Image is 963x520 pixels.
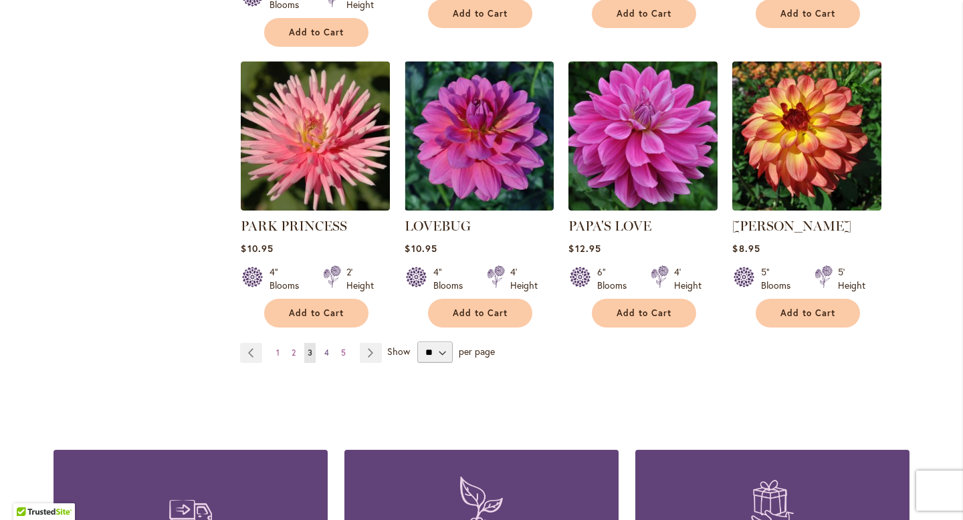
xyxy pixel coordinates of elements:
[433,265,471,292] div: 4" Blooms
[568,201,718,213] a: PAPA'S LOVE
[597,265,635,292] div: 6" Blooms
[346,265,374,292] div: 2' Height
[292,348,296,358] span: 2
[405,61,554,211] img: LOVEBUG
[756,299,860,328] button: Add to Cart
[838,265,865,292] div: 5' Height
[732,242,760,255] span: $8.95
[459,345,495,358] span: per page
[732,218,851,234] a: [PERSON_NAME]
[453,8,508,19] span: Add to Cart
[264,18,368,47] button: Add to Cart
[405,218,471,234] a: LOVEBUG
[241,61,390,211] img: PARK PRINCESS
[568,61,718,211] img: PAPA'S LOVE
[780,307,835,319] span: Add to Cart
[761,265,798,292] div: 5" Blooms
[270,265,307,292] div: 4" Blooms
[405,242,437,255] span: $10.95
[241,201,390,213] a: PARK PRINCESS
[617,8,671,19] span: Add to Cart
[510,265,538,292] div: 4' Height
[453,307,508,319] span: Add to Cart
[264,299,368,328] button: Add to Cart
[241,242,273,255] span: $10.95
[674,265,702,292] div: 4' Height
[780,8,835,19] span: Add to Cart
[568,218,651,234] a: PAPA'S LOVE
[276,348,280,358] span: 1
[341,348,346,358] span: 5
[308,348,312,358] span: 3
[592,299,696,328] button: Add to Cart
[273,343,283,363] a: 1
[428,299,532,328] button: Add to Cart
[289,27,344,38] span: Add to Cart
[288,343,299,363] a: 2
[405,201,554,213] a: LOVEBUG
[289,307,344,319] span: Add to Cart
[387,345,410,358] span: Show
[568,242,601,255] span: $12.95
[732,61,881,211] img: MAI TAI
[617,307,671,319] span: Add to Cart
[732,201,881,213] a: MAI TAI
[338,343,349,363] a: 5
[10,473,47,510] iframe: Launch Accessibility Center
[241,218,347,234] a: PARK PRINCESS
[324,348,329,358] span: 4
[321,343,332,363] a: 4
